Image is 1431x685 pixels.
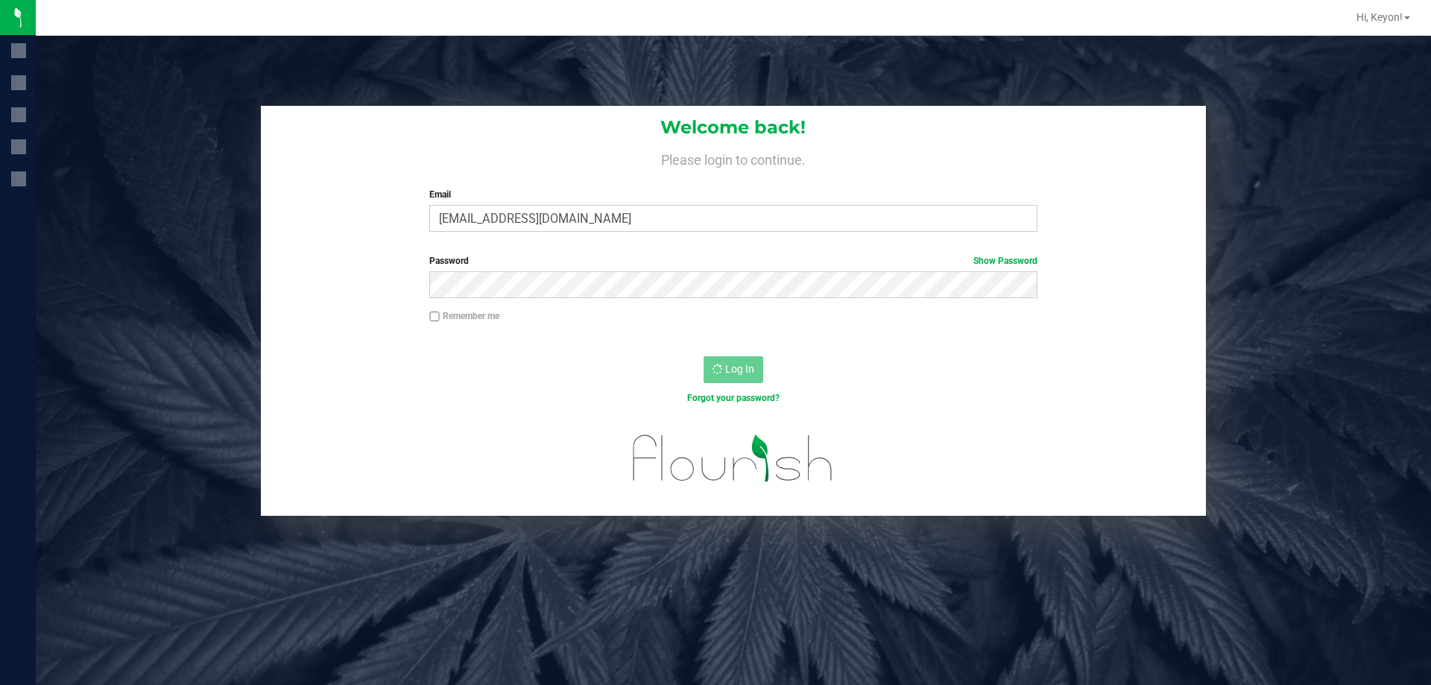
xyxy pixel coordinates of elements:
[429,312,440,322] input: Remember me
[973,256,1037,266] a: Show Password
[1356,11,1403,23] span: Hi, Keyon!
[429,309,499,323] label: Remember me
[725,363,754,375] span: Log In
[261,118,1206,137] h1: Welcome back!
[615,420,851,496] img: flourish_logo.svg
[429,256,469,266] span: Password
[704,356,763,383] button: Log In
[687,393,780,403] a: Forgot your password?
[261,149,1206,167] h4: Please login to continue.
[429,188,1037,201] label: Email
